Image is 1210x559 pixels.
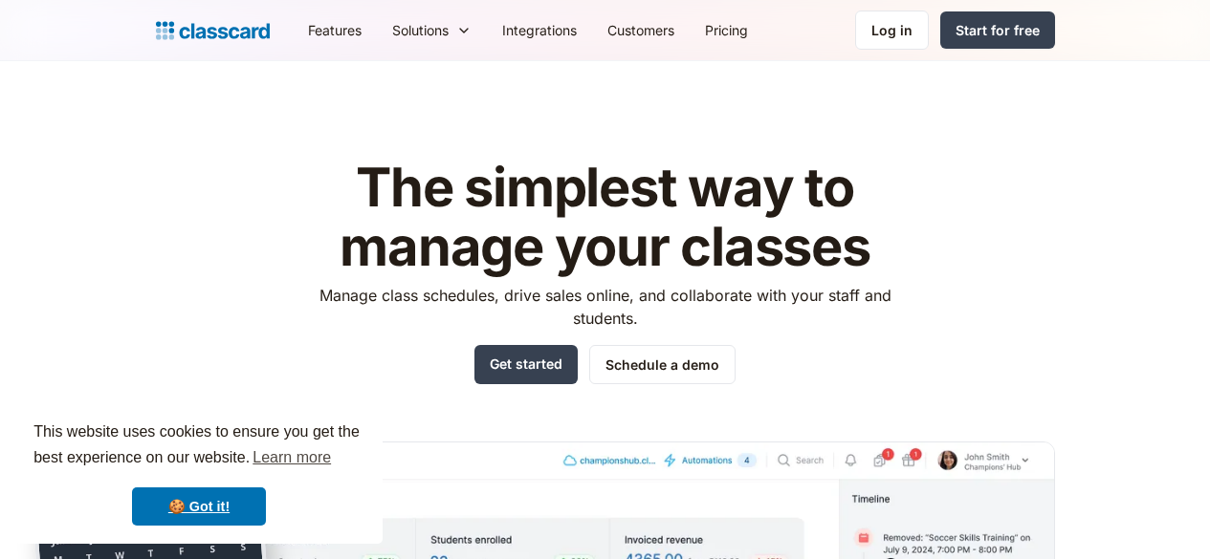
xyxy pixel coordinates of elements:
span: This website uses cookies to ensure you get the best experience on our website. [33,420,364,472]
a: Features [293,9,377,52]
h1: The simplest way to manage your classes [301,159,909,276]
div: Solutions [377,9,487,52]
div: Start for free [956,20,1040,40]
a: Integrations [487,9,592,52]
a: Start for free [940,11,1055,49]
a: Customers [592,9,690,52]
div: Log in [871,20,913,40]
p: Manage class schedules, drive sales online, and collaborate with your staff and students. [301,284,909,330]
div: Solutions [392,20,449,40]
a: Schedule a demo [589,345,736,384]
a: Pricing [690,9,763,52]
a: dismiss cookie message [132,487,266,526]
a: Get started [474,345,578,384]
a: Log in [855,11,929,50]
div: cookieconsent [15,402,383,544]
a: home [156,17,270,44]
a: learn more about cookies [250,443,334,472]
